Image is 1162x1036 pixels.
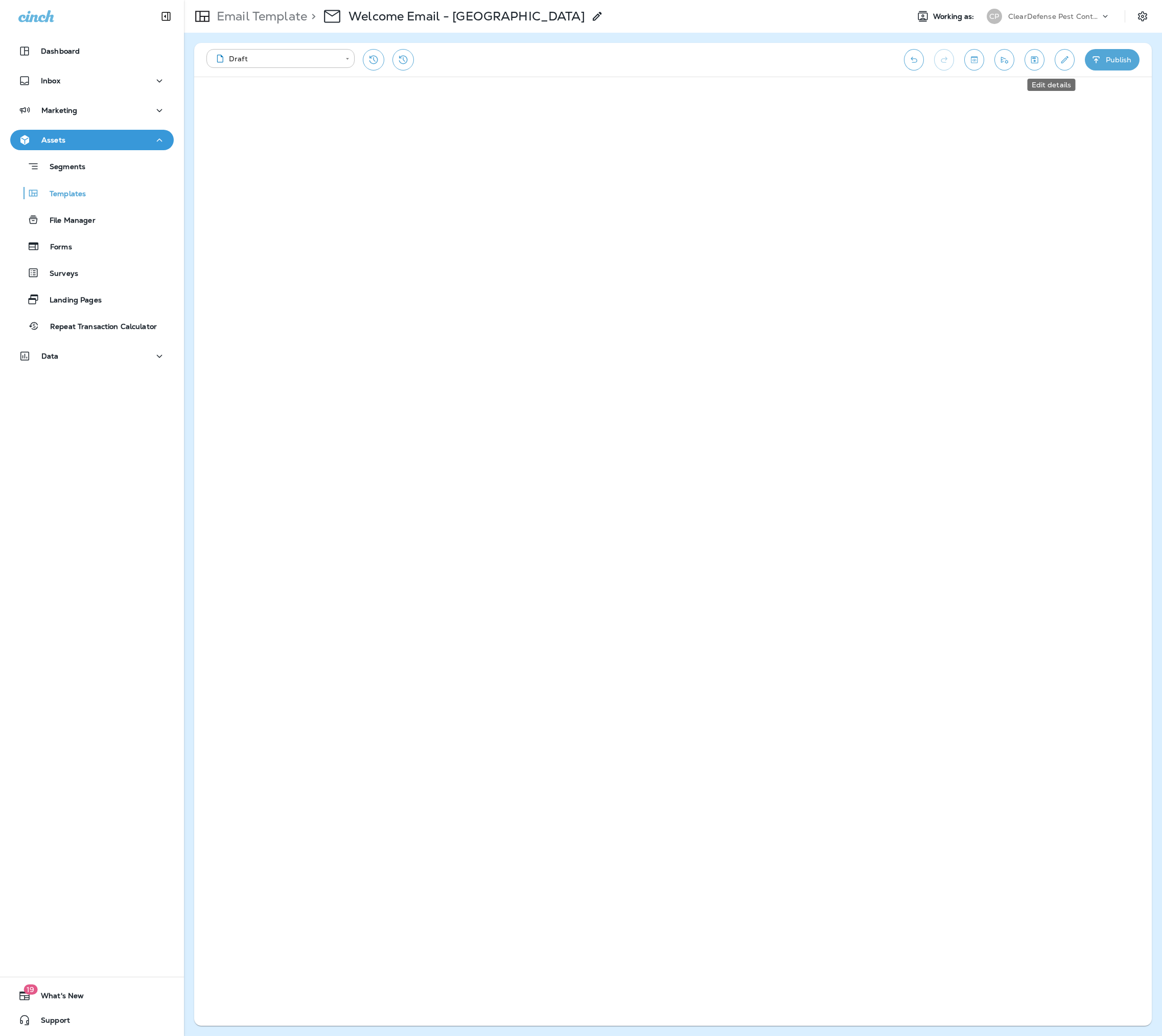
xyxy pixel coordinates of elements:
p: Inbox [41,77,60,85]
span: Support [31,1016,70,1028]
p: Dashboard [41,47,80,55]
button: Dashboard [10,41,174,61]
p: Repeat Transaction Calculator [40,322,157,332]
button: Save [1025,49,1044,70]
p: Welcome Email - [GEOGRAPHIC_DATA] [348,9,585,24]
p: Segments [39,162,85,173]
p: ClearDefense Pest Control [1008,12,1100,20]
p: Data [41,352,59,360]
button: Surveys [10,262,174,284]
div: Welcome Email - Greenville [348,9,585,24]
p: Forms [40,243,72,252]
button: Inbox [10,70,174,91]
div: CP [987,9,1002,24]
button: Collapse Sidebar [152,6,180,27]
button: 19What's New [10,985,174,1006]
div: Edit details [1028,79,1076,91]
button: Data [10,346,174,366]
span: What's New [31,992,84,1004]
p: > [307,9,316,24]
button: Support [10,1010,174,1030]
button: Marketing [10,100,174,121]
button: Restore from previous version [363,49,384,70]
p: Surveys [39,269,78,279]
button: Send test email [994,49,1014,70]
button: Forms [10,236,174,257]
button: Toggle preview [964,49,984,70]
p: Marketing [41,106,77,114]
button: File Manager [10,209,174,230]
button: Assets [10,130,174,150]
span: 19 [24,984,37,995]
p: Templates [39,190,86,199]
button: Segments [10,155,174,177]
button: Edit details [1055,49,1075,70]
p: File Manager [39,216,96,226]
button: Templates [10,182,174,204]
button: Landing Pages [10,289,174,310]
p: Assets [41,136,65,144]
span: Working as: [933,12,977,21]
button: Publish [1085,49,1140,70]
button: Settings [1133,7,1152,26]
button: Repeat Transaction Calculator [10,315,174,337]
p: Landing Pages [39,296,102,305]
button: Undo [904,49,924,70]
p: Email Template [213,9,307,24]
div: Draft [214,54,338,64]
button: View Changelog [392,49,414,70]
